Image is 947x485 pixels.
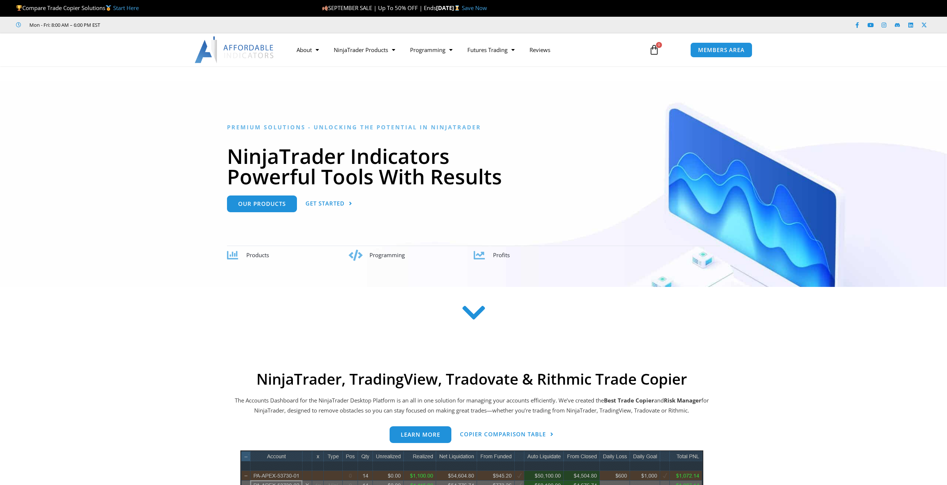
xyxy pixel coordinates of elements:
[493,251,510,259] span: Profits
[28,20,100,29] span: Mon - Fri: 8:00 AM – 6:00 PM EST
[604,397,654,404] b: Best Trade Copier
[403,41,460,58] a: Programming
[460,431,546,437] span: Copier Comparison Table
[238,201,286,207] span: Our Products
[460,41,522,58] a: Futures Trading
[390,426,451,443] a: Learn more
[111,21,222,29] iframe: Customer reviews powered by Trustpilot
[305,195,352,212] a: Get Started
[234,370,710,388] h2: NinjaTrader, TradingView, Tradovate & Rithmic Trade Copier
[16,5,22,11] img: 🏆
[522,41,558,58] a: Reviews
[638,39,671,61] a: 0
[656,42,662,48] span: 0
[305,201,345,206] span: Get Started
[227,146,720,187] h1: NinjaTrader Indicators Powerful Tools With Results
[289,41,640,58] nav: Menu
[234,395,710,416] p: The Accounts Dashboard for the NinjaTrader Desktop Platform is an all in one solution for managin...
[462,4,487,12] a: Save Now
[289,41,326,58] a: About
[436,4,462,12] strong: [DATE]
[113,4,139,12] a: Start Here
[690,42,752,58] a: MEMBERS AREA
[106,5,111,11] img: 🥇
[246,251,269,259] span: Products
[322,4,436,12] span: SEPTEMBER SALE | Up To 50% OFF | Ends
[326,41,403,58] a: NinjaTrader Products
[227,124,720,131] h6: Premium Solutions - Unlocking the Potential in NinjaTrader
[401,432,440,437] span: Learn more
[195,36,275,63] img: LogoAI
[322,5,328,11] img: 🍂
[369,251,405,259] span: Programming
[227,195,297,212] a: Our Products
[16,4,139,12] span: Compare Trade Copier Solutions
[698,47,745,53] span: MEMBERS AREA
[454,5,460,11] img: ⌛
[460,426,554,443] a: Copier Comparison Table
[664,397,701,404] strong: Risk Manager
